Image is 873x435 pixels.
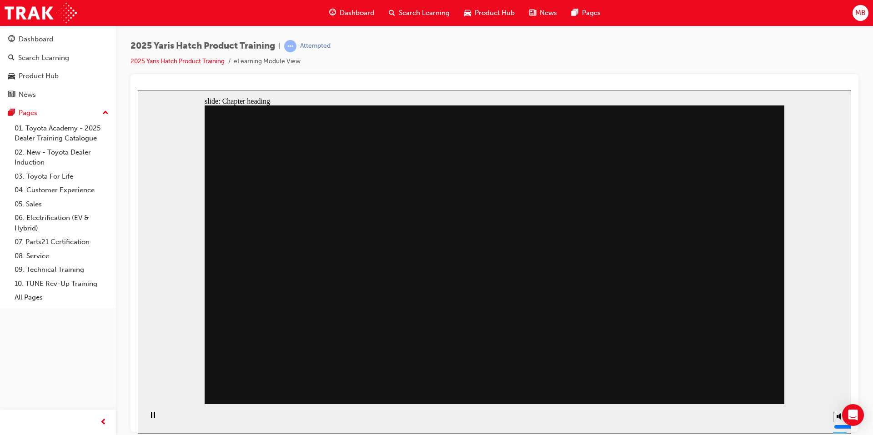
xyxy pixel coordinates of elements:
[582,8,601,18] span: Pages
[696,333,755,340] input: volume
[19,108,37,118] div: Pages
[691,314,709,343] div: misc controls
[4,105,112,121] button: Pages
[11,170,112,184] a: 03. Toyota For Life
[464,7,471,19] span: car-icon
[19,71,59,81] div: Product Hub
[457,4,522,22] a: car-iconProduct Hub
[381,4,457,22] a: search-iconSearch Learning
[130,41,275,51] span: 2025 Yaris Hatch Product Training
[102,107,109,119] span: up-icon
[572,7,578,19] span: pages-icon
[11,145,112,170] a: 02. New - Toyota Dealer Induction
[540,8,557,18] span: News
[389,7,395,19] span: search-icon
[329,7,336,19] span: guage-icon
[564,4,608,22] a: pages-iconPages
[11,249,112,263] a: 08. Service
[11,290,112,305] a: All Pages
[11,263,112,277] a: 09. Technical Training
[4,29,112,105] button: DashboardSearch LearningProduct HubNews
[284,40,296,52] span: learningRecordVerb_ATTEMPT-icon
[5,314,20,343] div: playback controls
[475,8,515,18] span: Product Hub
[522,4,564,22] a: news-iconNews
[853,5,868,21] button: MB
[8,54,15,62] span: search-icon
[11,277,112,291] a: 10. TUNE Rev-Up Training
[322,4,381,22] a: guage-iconDashboard
[19,90,36,100] div: News
[4,68,112,85] a: Product Hub
[4,31,112,48] a: Dashboard
[8,72,15,80] span: car-icon
[8,35,15,44] span: guage-icon
[5,3,77,23] img: Trak
[855,8,866,18] span: MB
[18,53,69,63] div: Search Learning
[11,183,112,197] a: 04. Customer Experience
[529,7,536,19] span: news-icon
[130,57,225,65] a: 2025 Yaris Hatch Product Training
[4,50,112,66] a: Search Learning
[11,235,112,249] a: 07. Parts21 Certification
[5,321,20,336] button: Pause (Ctrl+Alt+P)
[11,197,112,211] a: 05. Sales
[100,417,107,428] span: prev-icon
[11,211,112,235] a: 06. Electrification (EV & Hybrid)
[279,41,281,51] span: |
[234,56,301,67] li: eLearning Module View
[842,404,864,426] div: Open Intercom Messenger
[4,86,112,103] a: News
[340,8,374,18] span: Dashboard
[695,321,710,332] button: Mute (Ctrl+Alt+M)
[11,121,112,145] a: 01. Toyota Academy - 2025 Dealer Training Catalogue
[8,91,15,99] span: news-icon
[8,109,15,117] span: pages-icon
[19,34,53,45] div: Dashboard
[399,8,450,18] span: Search Learning
[300,42,331,50] div: Attempted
